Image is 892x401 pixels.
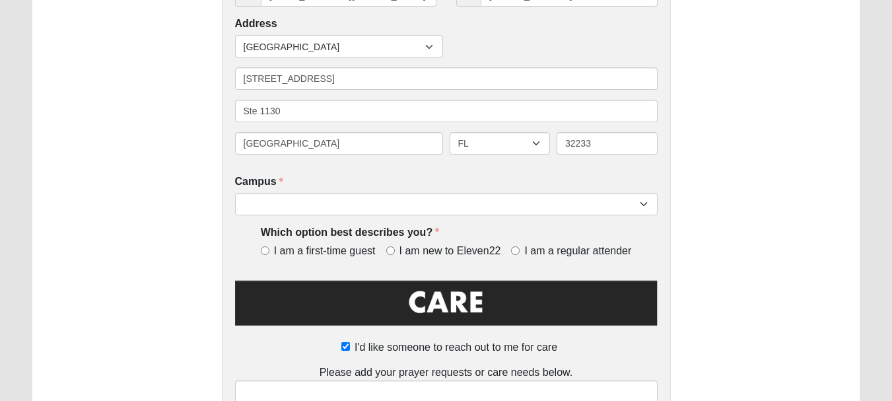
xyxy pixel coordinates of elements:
span: I am new to Eleven22 [399,244,501,259]
img: Care.png [235,277,658,337]
span: I'd like someone to reach out to me for care [355,342,557,353]
label: Campus [235,174,283,190]
span: [GEOGRAPHIC_DATA] [244,36,425,58]
input: I am a regular attender [511,246,520,255]
input: Address Line 1 [235,67,658,90]
span: I am a first-time guest [274,244,376,259]
label: Address [235,17,277,32]
input: I'd like someone to reach out to me for care [341,342,350,351]
input: City [235,132,443,155]
input: Address Line 2 [235,100,658,122]
input: Zip [557,132,658,155]
label: Which option best describes you? [261,225,439,240]
input: I am new to Eleven22 [386,246,395,255]
input: I am a first-time guest [261,246,269,255]
span: I am a regular attender [524,244,631,259]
